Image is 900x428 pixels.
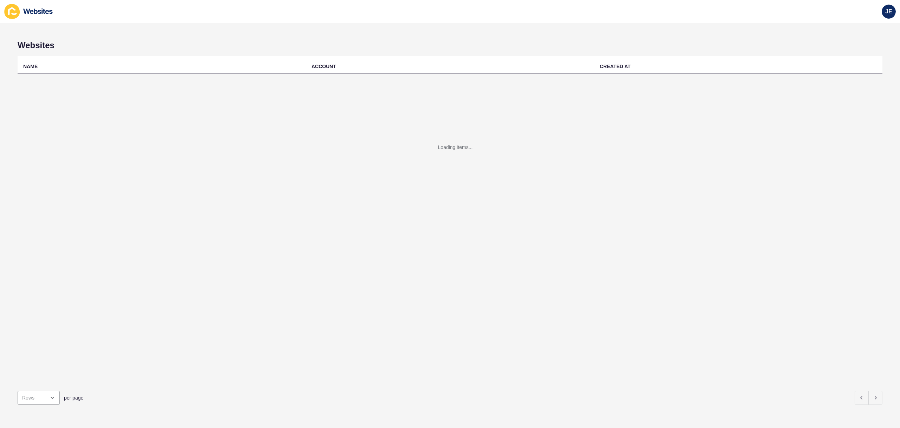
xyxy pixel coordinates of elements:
[23,63,38,70] div: NAME
[438,144,473,151] div: Loading items...
[311,63,336,70] div: ACCOUNT
[64,394,83,401] span: per page
[600,63,631,70] div: CREATED AT
[885,8,892,15] span: JE
[18,391,60,405] div: open menu
[18,40,882,50] h1: Websites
